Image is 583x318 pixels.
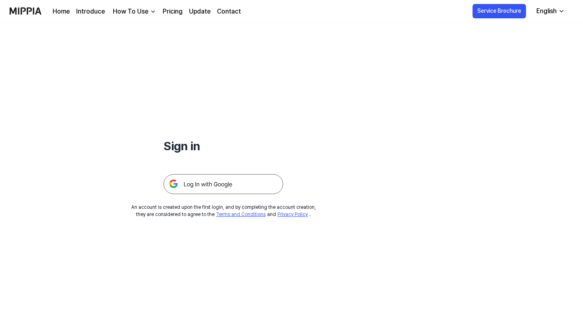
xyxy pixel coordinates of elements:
[131,204,316,218] div: An account is created upon the first login, and by completing the account creation, they are cons...
[53,7,70,16] a: Home
[216,212,266,217] a: Terms and Conditions
[111,7,150,16] div: How To Use
[111,7,156,16] button: How To Use
[530,3,569,19] button: English
[473,4,526,18] button: Service Brochure
[189,7,211,16] a: Update
[217,7,241,16] a: Contact
[535,6,558,16] div: English
[278,212,308,217] a: Privacy Policy
[76,7,105,16] a: Introduce
[150,8,156,15] img: down
[163,174,283,194] img: 구글 로그인 버튼
[163,137,283,155] h1: Sign in
[163,7,183,16] a: Pricing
